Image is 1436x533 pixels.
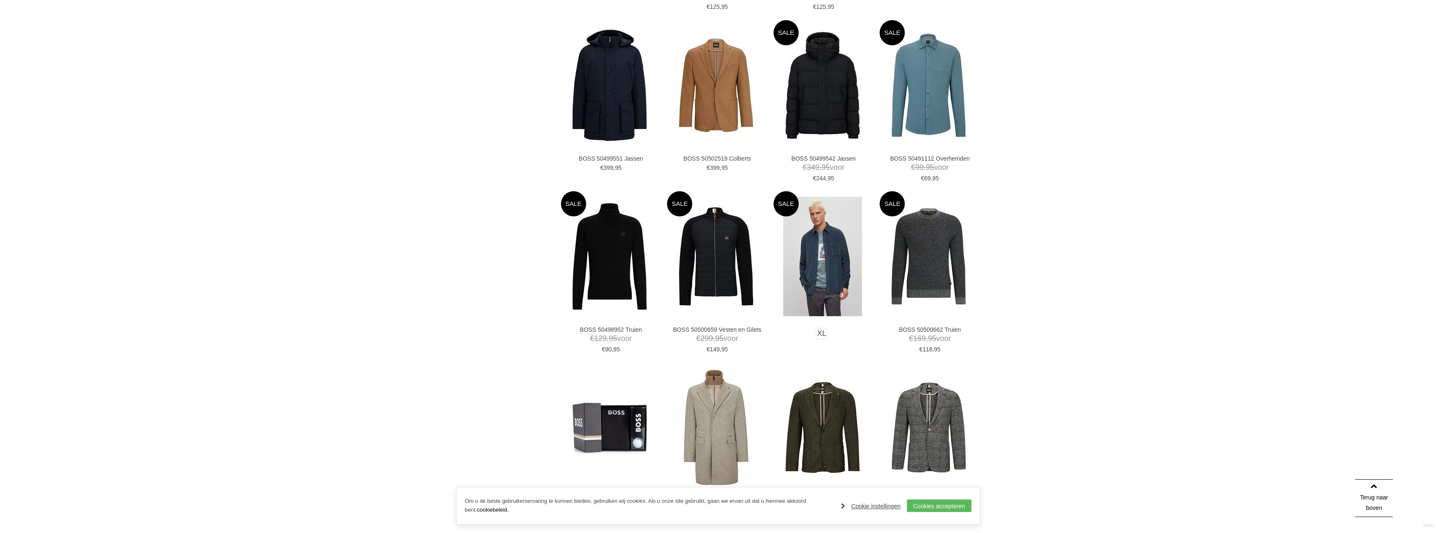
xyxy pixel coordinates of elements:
[706,346,710,353] span: €
[802,163,807,172] span: €
[613,164,615,171] span: ,
[706,164,710,171] span: €
[594,334,607,343] span: 129
[931,175,932,182] span: ,
[1355,479,1393,517] a: Terug naar boven
[884,162,976,173] span: voor
[813,3,816,10] span: €
[701,334,713,343] span: 299
[828,175,834,182] span: 95
[911,163,915,172] span: €
[565,333,657,344] span: voor
[721,164,728,171] span: 95
[570,368,649,487] img: BOSS 50502029 Accessoires
[934,346,941,353] span: 95
[932,175,939,182] span: 95
[605,346,612,353] span: 90
[677,368,756,487] img: BOSS 50502320 Jassen
[826,3,828,10] span: ,
[671,333,763,344] span: voor
[816,328,828,339] a: XL
[913,334,926,343] span: 169
[609,334,617,343] span: 95
[922,346,932,353] span: 118
[783,368,862,487] img: BOSS 50502533 Colberts
[884,326,976,333] a: BOSS 50500662 Truien
[777,162,870,173] span: voor
[783,26,862,145] img: BOSS 50499542 Jassen
[777,155,870,162] a: BOSS 50499542 Jassen
[719,346,721,353] span: ,
[612,346,613,353] span: ,
[719,3,721,10] span: ,
[821,163,830,172] span: 95
[783,197,862,316] img: BOSS 50500417 Overhemden
[696,334,701,343] span: €
[706,3,710,10] span: €
[924,175,931,182] span: 69
[1423,520,1434,531] a: Divide
[826,175,828,182] span: ,
[465,497,833,515] p: Om u de beste gebruikerservaring te kunnen bieden, gebruiken wij cookies. Als u onze site gebruik...
[807,163,819,172] span: 349
[713,334,715,343] span: ,
[671,155,763,162] a: BOSS 50502519 Colberts
[565,326,657,333] a: BOSS 50498952 Truien
[813,175,816,182] span: €
[613,346,620,353] span: 95
[677,197,756,316] img: BOSS 50500659 Vesten en Gilets
[721,346,728,353] span: 95
[677,26,756,145] img: BOSS 50502519 Colberts
[710,164,719,171] span: 399
[570,26,649,145] img: BOSS 50499551 Jassen
[477,507,507,513] a: cookiebeleid
[884,155,976,162] a: BOSS 50491112 Overhemden
[932,346,934,353] span: ,
[721,3,728,10] span: 95
[889,368,968,487] img: BOSS 50502545 Colberts
[884,333,976,344] span: voor
[590,334,594,343] span: €
[710,3,719,10] span: 125
[841,500,901,512] a: Cookie instellingen
[919,346,923,353] span: €
[915,163,924,172] span: 99
[710,346,719,353] span: 149
[909,334,913,343] span: €
[816,175,826,182] span: 244
[889,26,968,145] img: BOSS 50491112 Overhemden
[926,334,928,343] span: ,
[828,3,834,10] span: 95
[565,155,657,162] a: BOSS 50499551 Jassen
[607,334,609,343] span: ,
[570,197,649,316] img: BOSS 50498952 Truien
[602,346,605,353] span: €
[603,164,613,171] span: 399
[671,326,763,333] a: BOSS 50500659 Vesten en Gilets
[719,164,721,171] span: ,
[600,164,604,171] span: €
[889,197,968,316] img: BOSS 50500662 Truien
[819,163,821,172] span: ,
[924,163,926,172] span: ,
[926,163,934,172] span: 95
[615,164,622,171] span: 95
[921,175,924,182] span: €
[715,334,724,343] span: 95
[928,334,936,343] span: 95
[907,499,971,512] a: Cookies accepteren
[816,3,826,10] span: 125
